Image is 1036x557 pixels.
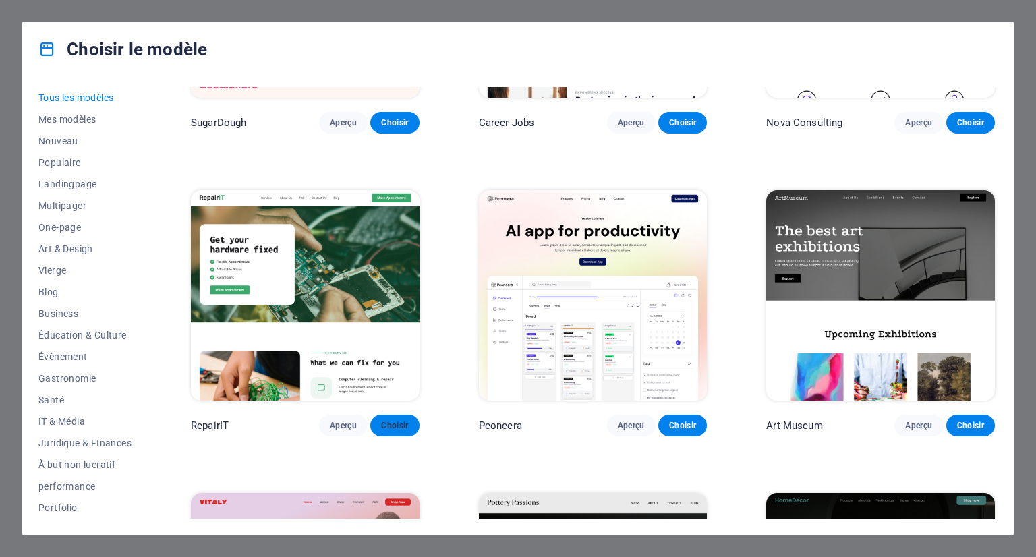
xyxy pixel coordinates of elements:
button: Aperçu [894,112,943,134]
p: Peoneera [479,419,522,432]
button: Choisir [946,415,995,436]
span: Aperçu [330,117,357,128]
span: Choisir [669,117,696,128]
span: Aperçu [905,117,932,128]
button: Aperçu [319,112,368,134]
span: Évènement [38,351,132,362]
button: Landingpage [38,173,132,195]
button: Multipager [38,195,132,216]
button: Choisir [946,112,995,134]
button: Choisir [658,415,707,436]
span: À but non lucratif [38,459,132,470]
p: Art Museum [766,419,822,432]
button: Art & Design [38,238,132,260]
span: Choisir [669,420,696,431]
span: Aperçu [618,420,645,431]
span: Aperçu [330,420,357,431]
button: Choisir [658,112,707,134]
span: Aperçu [618,117,645,128]
span: Multipager [38,200,132,211]
span: Aperçu [905,420,932,431]
button: Aperçu [894,415,943,436]
button: performance [38,475,132,497]
span: performance [38,481,132,492]
button: Tous les modèles [38,87,132,109]
span: Éducation & Culture [38,330,132,341]
button: One-page [38,216,132,238]
button: Nouveau [38,130,132,152]
span: One-page [38,222,132,233]
span: Business [38,308,132,319]
button: Portfolio [38,497,132,519]
button: À but non lucratif [38,454,132,475]
span: Choisir [381,420,408,431]
span: Vierge [38,265,132,276]
span: Populaire [38,157,132,168]
img: Art Museum [766,190,995,401]
span: Juridique & FInances [38,438,132,448]
button: Blog [38,281,132,303]
button: Choisir [370,112,419,134]
p: RepairIT [191,419,229,432]
span: Choisir [381,117,408,128]
button: Business [38,303,132,324]
button: Mes modèles [38,109,132,130]
span: Landingpage [38,179,132,189]
button: Aperçu [607,112,656,134]
button: Santé [38,389,132,411]
span: Santé [38,394,132,405]
span: IT & Média [38,416,132,427]
button: Éducation & Culture [38,324,132,346]
span: Nouveau [38,136,132,146]
button: Choisir [370,415,419,436]
button: Populaire [38,152,132,173]
h4: Choisir le modèle [38,38,207,60]
img: RepairIT [191,190,420,401]
p: Nova Consulting [766,116,842,129]
span: Art & Design [38,243,132,254]
button: Aperçu [319,415,368,436]
button: Gastronomie [38,368,132,389]
span: Blog [38,287,132,297]
button: IT & Média [38,411,132,432]
button: Évènement [38,346,132,368]
button: Juridique & FInances [38,432,132,454]
button: Vierge [38,260,132,281]
span: Choisir [957,420,984,431]
span: Mes modèles [38,114,132,125]
button: Aperçu [607,415,656,436]
span: Tous les modèles [38,92,132,103]
span: Choisir [957,117,984,128]
p: Career Jobs [479,116,535,129]
span: Portfolio [38,502,132,513]
p: SugarDough [191,116,246,129]
img: Peoneera [479,190,708,401]
span: Gastronomie [38,373,132,384]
